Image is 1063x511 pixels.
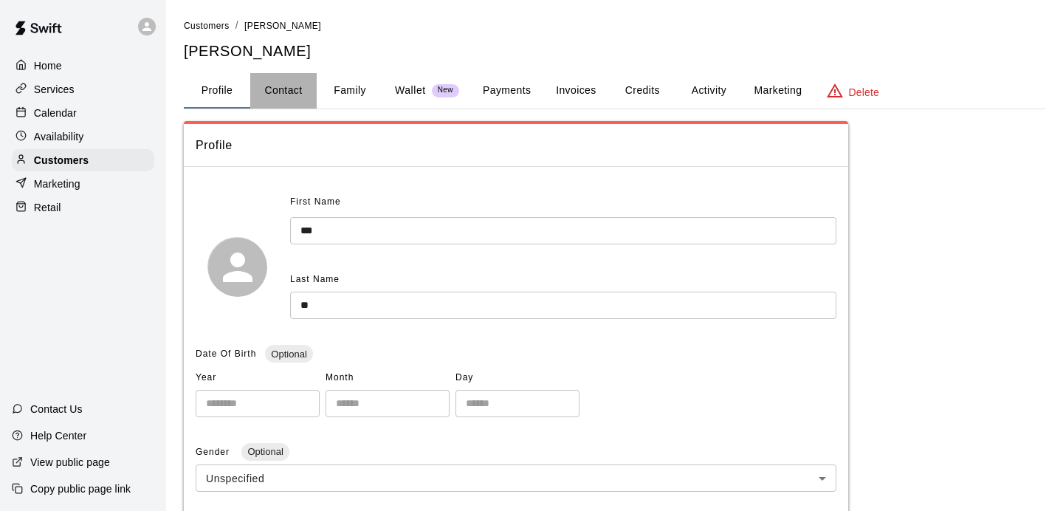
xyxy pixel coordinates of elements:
p: Home [34,58,62,73]
span: Day [455,366,579,390]
button: Marketing [742,73,813,109]
p: Wallet [395,83,426,98]
span: Year [196,366,320,390]
a: Home [12,55,154,77]
p: Availability [34,129,84,144]
a: Retail [12,196,154,219]
a: Calendar [12,102,154,124]
span: Last Name [290,274,340,284]
button: Credits [609,73,675,109]
p: Contact Us [30,402,83,416]
span: First Name [290,191,341,214]
button: Profile [184,73,250,109]
p: Help Center [30,428,86,443]
p: Customers [34,153,89,168]
div: basic tabs example [184,73,1045,109]
p: Retail [34,200,61,215]
span: Gender [196,447,233,457]
button: Family [317,73,383,109]
p: Delete [849,85,879,100]
a: Customers [12,149,154,171]
a: Customers [184,19,230,31]
a: Availability [12,126,154,148]
span: Optional [241,446,289,457]
span: Optional [265,349,312,360]
a: Marketing [12,173,154,195]
p: Calendar [34,106,77,120]
span: [PERSON_NAME] [244,21,321,31]
button: Activity [675,73,742,109]
nav: breadcrumb [184,18,1045,34]
a: Services [12,78,154,100]
h5: [PERSON_NAME] [184,41,1045,61]
button: Contact [250,73,317,109]
span: Month [326,366,450,390]
span: Customers [184,21,230,31]
li: / [235,18,238,33]
span: New [432,86,459,95]
button: Invoices [543,73,609,109]
span: Profile [196,136,836,155]
p: View public page [30,455,110,470]
div: Unspecified [196,464,836,492]
p: Copy public page link [30,481,131,496]
p: Marketing [34,176,80,191]
p: Services [34,82,75,97]
button: Payments [471,73,543,109]
span: Date Of Birth [196,349,256,359]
